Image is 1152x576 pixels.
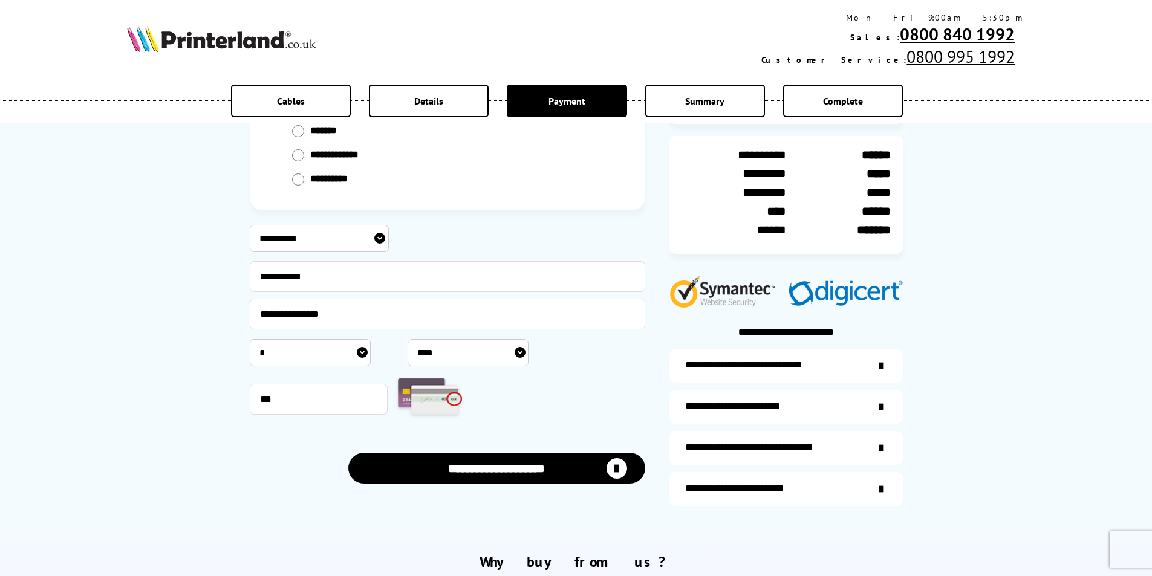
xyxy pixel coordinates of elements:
span: Cables [277,95,305,107]
a: secure-website [669,472,903,506]
span: Payment [548,95,585,107]
a: additional-cables [669,431,903,465]
a: 0800 995 1992 [906,45,1025,68]
img: Printerland Logo [127,25,316,52]
div: Mon - Fri 9:00am - 5:30pm [761,12,1025,23]
a: 0800 840 1992 [900,23,1025,45]
span: Customer Service: [761,54,906,65]
span: Sales: [850,32,900,43]
a: additional-ink [669,349,903,383]
span: Details [414,95,443,107]
span: Complete [823,95,863,107]
a: items-arrive [669,390,903,424]
span: Summary [685,95,724,107]
h2: Why buy from us? [127,552,1026,571]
